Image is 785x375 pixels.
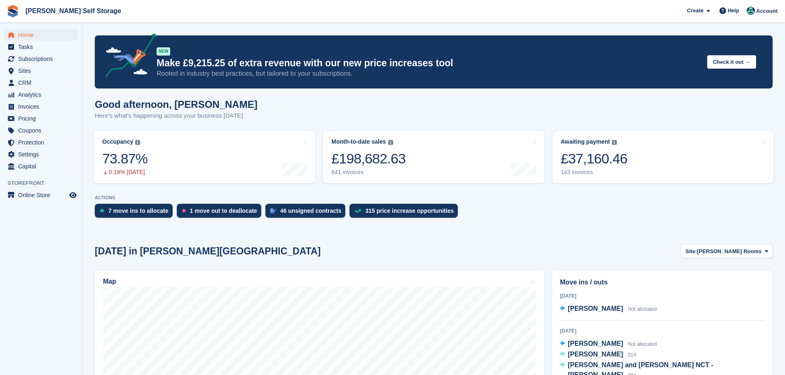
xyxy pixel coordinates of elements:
span: Protection [18,137,68,148]
div: £198,682.63 [331,150,405,167]
span: Subscriptions [18,53,68,65]
div: NEW [157,47,170,56]
button: Site: [PERSON_NAME] Rooms [681,245,773,258]
img: icon-info-grey-7440780725fd019a000dd9b08b2336e03edf1995a4989e88bcd33f0948082b44.svg [388,140,393,145]
div: 315 price increase opportunities [365,207,454,214]
span: [PERSON_NAME] [568,305,623,312]
img: contract_signature_icon-13c848040528278c33f63329250d36e43548de30e8caae1d1a13099fd9432cc5.svg [270,208,276,213]
h1: Good afternoon, [PERSON_NAME] [95,99,258,110]
div: Awaiting payment [561,138,610,145]
a: 46 unsigned contracts [265,204,350,222]
p: Here's what's happening across your business [DATE] [95,111,258,121]
img: price_increase_opportunities-93ffe204e8149a01c8c9dc8f82e8f89637d9d84a8eef4429ea346261dce0b2c0.svg [354,209,361,213]
span: Storefront [7,179,82,187]
img: move_outs_to_deallocate_icon-f764333ba52eb49d3ac5e1228854f67142a1ed5810a6f6cc68b1a99e826820c5.svg [182,208,186,213]
a: menu [4,101,78,112]
h2: [DATE] in [PERSON_NAME][GEOGRAPHIC_DATA] [95,246,321,257]
a: Month-to-date sales £198,682.63 841 invoices [323,131,544,183]
span: CRM [18,77,68,89]
div: 841 invoices [331,169,405,176]
img: icon-info-grey-7440780725fd019a000dd9b08b2336e03edf1995a4989e88bcd33f0948082b44.svg [612,140,617,145]
img: Jenna Kennedy [747,7,755,15]
img: move_ins_to_allocate_icon-fdf77a2bb77ea45bf5b3d319d69a93e2d87916cf1d5bf7949dd705db3b84f3ca.svg [100,208,104,213]
span: Invoices [18,101,68,112]
a: menu [4,65,78,77]
div: Month-to-date sales [331,138,386,145]
div: 1 move out to deallocate [190,207,257,214]
span: Home [18,29,68,41]
span: 014 [628,352,636,358]
div: 0.19% [DATE] [102,169,148,176]
a: menu [4,89,78,100]
div: [DATE] [560,327,765,335]
a: [PERSON_NAME] Self Storage [22,4,124,18]
span: Pricing [18,113,68,124]
span: Capital [18,161,68,172]
span: Site: [685,247,697,256]
a: menu [4,189,78,201]
div: 73.87% [102,150,148,167]
h2: Map [103,278,116,285]
h2: Move ins / outs [560,277,765,287]
p: ACTIONS [95,195,773,200]
img: price-adjustments-announcement-icon-8257ccfd72463d97f412b2fc003d46551f7dbcb40ab6d574587a9cd5c0d94... [98,33,156,80]
a: Awaiting payment £37,160.46 143 invoices [553,131,773,183]
img: icon-info-grey-7440780725fd019a000dd9b08b2336e03edf1995a4989e88bcd33f0948082b44.svg [135,140,140,145]
span: Online Store [18,189,68,201]
span: Analytics [18,89,68,100]
span: Settings [18,149,68,160]
a: menu [4,161,78,172]
span: [PERSON_NAME] [568,351,623,358]
span: Help [728,7,739,15]
div: [DATE] [560,292,765,300]
a: menu [4,41,78,53]
div: Occupancy [102,138,133,145]
a: 7 move ins to allocate [95,204,177,222]
div: 46 unsigned contracts [280,207,342,214]
a: [PERSON_NAME] Not allocated [560,304,657,314]
span: Sites [18,65,68,77]
a: [PERSON_NAME] 014 [560,349,636,360]
a: menu [4,77,78,89]
span: Not allocated [628,341,657,347]
span: Tasks [18,41,68,53]
p: Make £9,215.25 of extra revenue with our new price increases tool [157,57,701,69]
a: menu [4,137,78,148]
a: menu [4,113,78,124]
div: 7 move ins to allocate [108,207,169,214]
span: [PERSON_NAME] Rooms [697,247,762,256]
a: [PERSON_NAME] Not allocated [560,339,657,349]
a: menu [4,149,78,160]
span: Coupons [18,125,68,136]
span: Create [687,7,703,15]
a: 1 move out to deallocate [177,204,265,222]
span: Account [756,7,778,15]
a: Preview store [68,190,78,200]
a: Occupancy 73.87% 0.19% [DATE] [94,131,315,183]
span: [PERSON_NAME] [568,340,623,347]
img: stora-icon-8386f47178a22dfd0bd8f6a31ec36ba5ce8667c1dd55bd0f319d3a0aa187defe.svg [7,5,19,17]
a: menu [4,53,78,65]
button: Check it out → [707,55,756,69]
div: 143 invoices [561,169,628,176]
a: menu [4,29,78,41]
p: Rooted in industry best practices, but tailored to your subscriptions. [157,69,701,78]
div: £37,160.46 [561,150,628,167]
a: menu [4,125,78,136]
a: 315 price increase opportunities [349,204,462,222]
span: Not allocated [628,306,657,312]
